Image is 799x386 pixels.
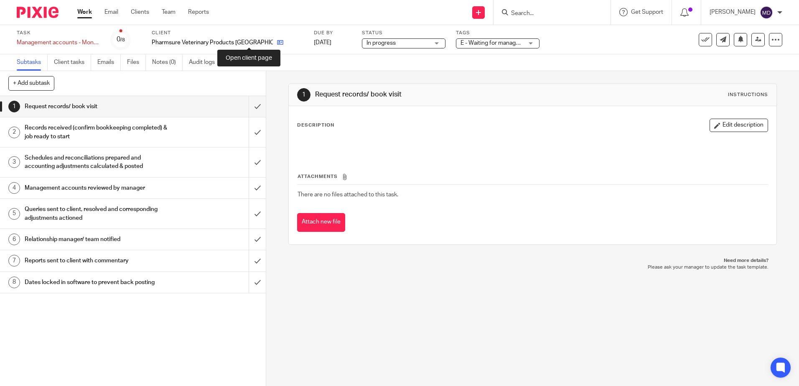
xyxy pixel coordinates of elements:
label: Task [17,30,100,36]
div: 0 [117,35,125,44]
div: 7 [8,255,20,267]
h1: Records received (confirm bookkeeping completed) & job ready to start [25,122,168,143]
p: Please ask your manager to update the task template. [297,264,768,271]
a: Work [77,8,92,16]
label: Client [152,30,303,36]
p: Description [297,122,334,129]
h1: Relationship manager/ team notified [25,233,168,246]
span: In progress [366,40,396,46]
div: 1 [8,101,20,112]
div: 1 [297,88,310,102]
a: Files [127,54,146,71]
p: [PERSON_NAME] [710,8,756,16]
a: Notes (0) [152,54,183,71]
a: Emails [97,54,121,71]
input: Search [510,10,585,18]
span: [DATE] [314,40,331,46]
p: Need more details? [297,257,768,264]
div: 2 [8,127,20,138]
div: 3 [8,156,20,168]
span: Get Support [631,9,663,15]
h1: Request records/ book visit [25,100,168,113]
span: E - Waiting for manager review/approval [461,40,563,46]
p: Pharmsure Veterinary Products [GEOGRAPHIC_DATA] [152,38,273,47]
label: Status [362,30,445,36]
div: 5 [8,208,20,220]
a: Team [162,8,176,16]
div: Management accounts - Monthly [17,38,100,47]
label: Due by [314,30,351,36]
h1: Queries sent to client, resolved and corresponding adjustments actioned [25,203,168,224]
small: /8 [120,38,125,42]
div: 4 [8,182,20,194]
a: Subtasks [17,54,48,71]
h1: Dates locked in software to prevent back posting [25,276,168,289]
a: Reports [188,8,209,16]
h1: Reports sent to client with commentary [25,254,168,267]
div: Instructions [728,91,768,98]
a: Audit logs [189,54,221,71]
img: Pixie [17,7,59,18]
div: 6 [8,234,20,245]
span: Attachments [298,174,338,179]
button: Edit description [710,119,768,132]
div: 8 [8,277,20,288]
h1: Request records/ book visit [315,90,550,99]
h1: Schedules and reconciliations prepared and accounting adjustments calculated & posted [25,152,168,173]
a: Email [104,8,118,16]
span: There are no files attached to this task. [298,192,398,198]
img: svg%3E [760,6,773,19]
a: Clients [131,8,149,16]
button: Attach new file [297,213,345,232]
label: Tags [456,30,539,36]
a: Client tasks [54,54,91,71]
button: + Add subtask [8,76,54,90]
h1: Management accounts reviewed by manager [25,182,168,194]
